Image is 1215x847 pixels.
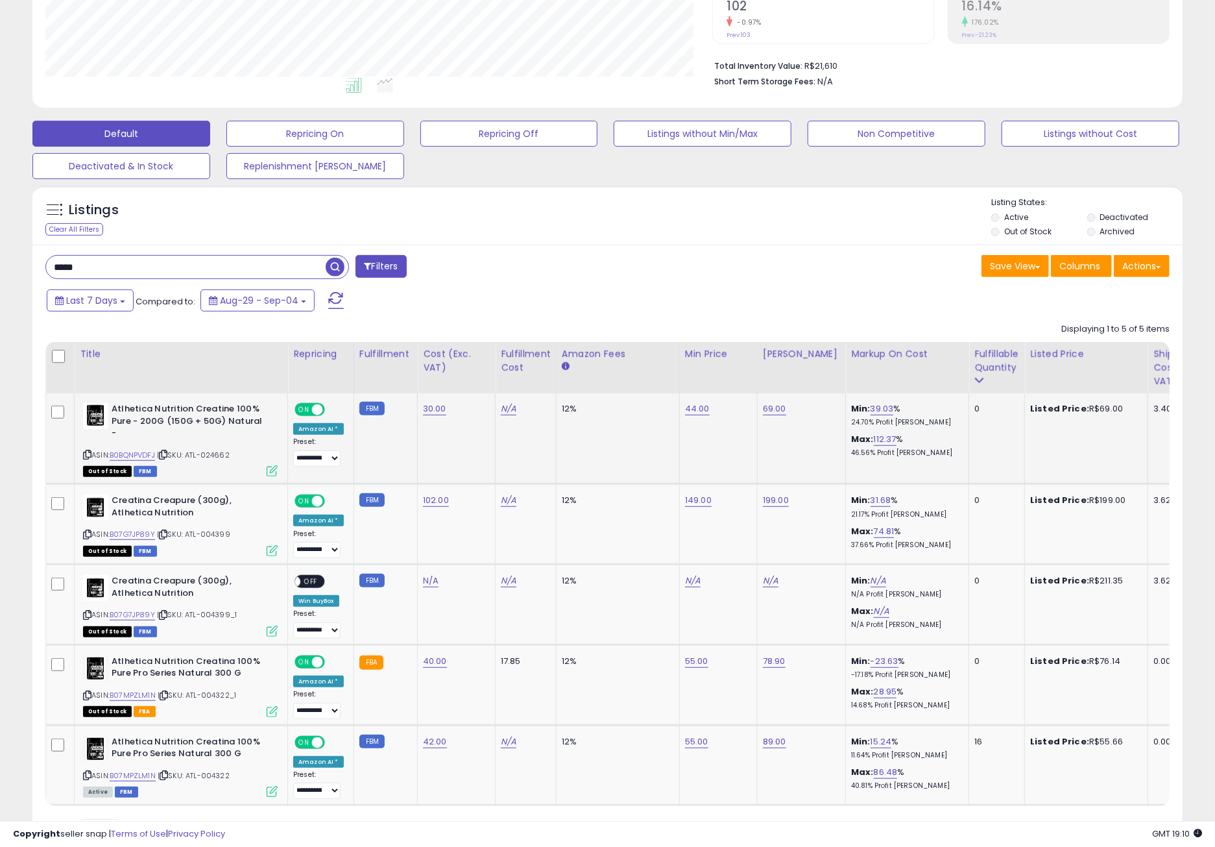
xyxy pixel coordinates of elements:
[83,736,278,796] div: ASIN:
[115,787,138,798] span: FBM
[158,770,230,781] span: | SKU: ATL-004322
[420,121,598,147] button: Repricing Off
[974,736,1015,748] div: 16
[112,495,269,522] b: Creatina Creapure (300g), Atlhetica Nutrition
[974,347,1019,374] div: Fulfillable Quantity
[83,466,132,477] span: All listings that are currently out of stock and unavailable for purchase on Amazon
[110,770,156,781] a: B07MPZLM1N
[1030,575,1138,587] div: R$211.35
[981,255,1049,277] button: Save View
[134,466,157,477] span: FBM
[83,787,113,798] span: All listings currently available for purchase on Amazon
[714,57,1160,73] li: R$21,610
[562,403,669,415] div: 12%
[157,450,230,460] span: | SKU: ATL-024662
[323,656,344,667] span: OFF
[1152,828,1202,840] span: 2025-09-12 19:10 GMT
[714,60,802,71] b: Total Inventory Value:
[763,494,789,507] a: 199.00
[562,347,674,361] div: Amazon Fees
[871,574,886,587] a: N/A
[851,590,959,599] p: N/A Profit [PERSON_NAME]
[851,685,874,698] b: Max:
[323,496,344,507] span: OFF
[1030,735,1089,748] b: Listed Price:
[296,656,312,667] span: ON
[1002,121,1179,147] button: Listings without Cost
[83,546,132,557] span: All listings that are currently out of stock and unavailable for purchase on Amazon
[1100,212,1149,223] label: Deactivated
[323,737,344,748] span: OFF
[851,448,959,458] p: 46.56% Profit [PERSON_NAME]
[110,529,155,540] a: B07G7JP89Y
[296,496,312,507] span: ON
[871,402,894,415] a: 39.03
[359,493,385,507] small: FBM
[1030,494,1089,506] b: Listed Price:
[974,656,1015,667] div: 0
[874,685,897,698] a: 28.95
[1100,226,1135,237] label: Archived
[32,153,210,179] button: Deactivated & In Stock
[134,706,156,717] span: FBA
[293,347,348,361] div: Repricing
[851,434,959,458] div: %
[732,18,761,27] small: -0.97%
[220,294,298,307] span: Aug-29 - Sep-04
[851,701,959,710] p: 14.68% Profit [PERSON_NAME]
[110,609,155,620] a: B07G7JP89Y
[614,121,791,147] button: Listings without Min/Max
[851,736,959,760] div: %
[83,403,278,475] div: ASIN:
[355,255,406,278] button: Filters
[83,495,108,521] img: 41F1VkkVU9L._SL40_.jpg
[685,735,708,748] a: 55.00
[111,828,166,840] a: Terms of Use
[359,402,385,415] small: FBM
[83,706,132,717] span: All listings that are currently out of stock and unavailable for purchase on Amazon
[763,347,840,361] div: [PERSON_NAME]
[112,575,269,602] b: Creatina Creapure (300g), Atlhetica Nutrition
[112,656,269,683] b: Atlhetica Nutrition Creatina 100% Pure Pro Series Natural 300 G
[685,494,712,507] a: 149.00
[83,403,108,429] img: 41YPCZFsuLL._SL40_.jpg
[69,201,119,219] h5: Listings
[1051,255,1112,277] button: Columns
[851,418,959,427] p: 24.70% Profit [PERSON_NAME]
[359,735,385,748] small: FBM
[817,75,833,88] span: N/A
[851,670,959,680] p: -17.18% Profit [PERSON_NAME]
[501,347,551,374] div: Fulfillment Cost
[727,31,751,39] small: Prev: 103
[714,76,815,87] b: Short Term Storage Fees:
[47,289,134,312] button: Last 7 Days
[851,510,959,519] p: 21.17% Profit [PERSON_NAME]
[562,361,570,373] small: Amazon Fees.
[296,737,312,748] span: ON
[83,656,108,681] img: 41kFUhp1HXL._SL40_.jpg
[83,736,108,762] img: 41kFUhp1HXL._SL40_.jpg
[112,736,269,763] b: Atlhetica Nutrition Creatina 100% Pure Pro Series Natural 300 G
[851,781,959,791] p: 40.81% Profit [PERSON_NAME]
[1030,403,1138,415] div: R$69.00
[13,828,225,841] div: seller snap | |
[168,828,225,840] a: Privacy Policy
[851,620,959,630] p: N/A Profit [PERSON_NAME]
[991,197,1183,209] p: Listing States:
[974,495,1015,506] div: 0
[846,342,969,393] th: The percentage added to the cost of goods (COGS) that forms the calculator for Min & Max prices.
[1061,323,1170,336] div: Displaying 1 to 5 of 5 items
[851,766,874,778] b: Max:
[1030,402,1089,415] b: Listed Price:
[359,656,383,670] small: FBA
[359,347,412,361] div: Fulfillment
[851,347,963,361] div: Markup on Cost
[685,347,752,361] div: Min Price
[851,767,959,791] div: %
[110,690,156,701] a: B07MPZLM1N
[871,735,892,748] a: 15.24
[685,402,710,415] a: 44.00
[157,609,237,620] span: | SKU: ATL-004399_1
[851,433,874,445] b: Max:
[1004,212,1028,223] label: Active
